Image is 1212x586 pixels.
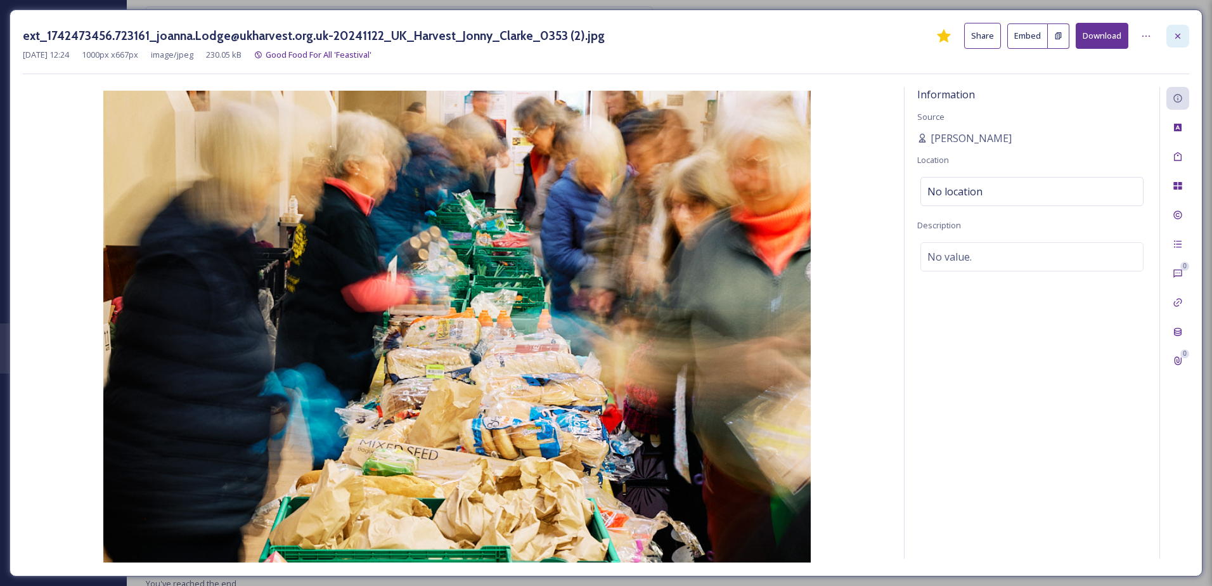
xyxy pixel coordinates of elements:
[206,49,242,61] span: 230.05 kB
[23,49,69,61] span: [DATE] 12:24
[917,219,961,231] span: Description
[1180,262,1189,271] div: 0
[1007,23,1048,49] button: Embed
[1076,23,1128,49] button: Download
[917,88,975,101] span: Information
[927,184,983,199] span: No location
[927,249,972,264] span: No value.
[82,49,138,61] span: 1000 px x 667 px
[964,23,1001,49] button: Share
[1180,349,1189,358] div: 0
[23,91,891,563] img: joanna.Lodge%40ukharvest.org.uk-20241122_UK_Harvest_Jonny_Clarke_0353%20%282%29.jpg
[23,27,605,45] h3: ext_1742473456.723161_joanna.Lodge@ukharvest.org.uk-20241122_UK_Harvest_Jonny_Clarke_0353 (2).jpg
[917,111,944,122] span: Source
[266,49,371,60] span: Good Food For All 'Feastival'
[917,154,949,166] span: Location
[931,131,1012,146] span: [PERSON_NAME]
[151,49,193,61] span: image/jpeg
